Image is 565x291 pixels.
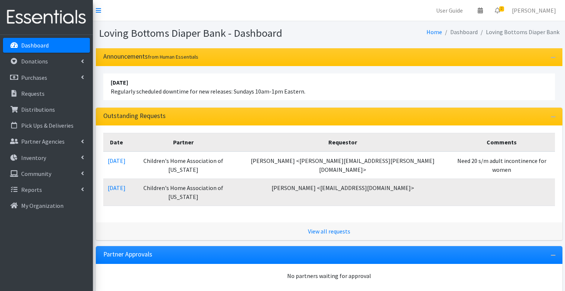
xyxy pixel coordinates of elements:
a: Donations [3,54,90,69]
a: Purchases [3,70,90,85]
p: Reports [21,186,42,193]
th: Requestor [237,133,448,151]
h3: Outstanding Requests [103,112,166,120]
p: Requests [21,90,45,97]
p: Pick Ups & Deliveries [21,122,74,129]
li: Regularly scheduled downtime for new releases: Sundays 10am-1pm Eastern. [103,73,555,100]
a: Requests [3,86,90,101]
a: Reports [3,182,90,197]
li: Dashboard [442,27,478,37]
div: No partners waiting for approval [103,271,555,280]
a: Distributions [3,102,90,117]
p: Distributions [21,106,55,113]
th: Date [103,133,130,151]
a: Community [3,166,90,181]
th: Comments [449,133,555,151]
p: Partner Agencies [21,138,65,145]
a: My Organization [3,198,90,213]
strong: [DATE] [111,79,128,86]
h1: Loving Bottoms Diaper Bank - Dashboard [99,27,327,40]
a: Inventory [3,150,90,165]
td: [PERSON_NAME] <[EMAIL_ADDRESS][DOMAIN_NAME]> [237,179,448,206]
p: My Organization [21,202,64,209]
a: Pick Ups & Deliveries [3,118,90,133]
th: Partner [130,133,237,151]
a: Partner Agencies [3,134,90,149]
p: Inventory [21,154,46,161]
td: [PERSON_NAME] <[PERSON_NAME][EMAIL_ADDRESS][PERSON_NAME][DOMAIN_NAME]> [237,151,448,179]
h3: Partner Approvals [103,251,152,258]
a: [PERSON_NAME] [506,3,562,18]
a: View all requests [308,228,350,235]
a: 2 [489,3,506,18]
h3: Announcements [103,53,198,61]
a: User Guide [430,3,469,18]
p: Dashboard [21,42,49,49]
td: Need 20 s/m adult incontinence for women [449,151,555,179]
img: HumanEssentials [3,5,90,30]
p: Donations [21,58,48,65]
a: Dashboard [3,38,90,53]
p: Purchases [21,74,47,81]
li: Loving Bottoms Diaper Bank [478,27,559,37]
a: Home [426,28,442,36]
td: Children's Home Association of [US_STATE] [130,179,237,206]
p: Community [21,170,51,177]
span: 2 [499,6,504,12]
td: Children's Home Association of [US_STATE] [130,151,237,179]
a: [DATE] [108,157,126,164]
a: [DATE] [108,184,126,192]
small: from Human Essentials [148,53,198,60]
